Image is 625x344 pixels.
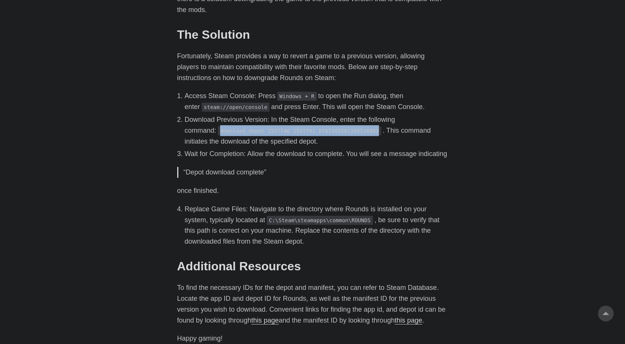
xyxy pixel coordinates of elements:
code: Windows + R [277,92,317,101]
p: Fortunately, Steam provides a way to revert a game to a previous version, allowing players to mai... [177,51,448,83]
code: steam://open/console [202,103,270,112]
p: once finished. [177,185,448,196]
a: this page [251,317,279,324]
p: “Depot download complete” [184,167,443,178]
h2: The Solution [177,27,448,42]
a: go to top [598,306,614,321]
li: Replace Game Files: Navigate to the directory where Rounds is installed on your system, typically... [185,204,448,247]
p: Happy gaming! [177,333,448,344]
li: Wait for Completion: Allow the download to complete. You will see a message indicating [185,149,448,159]
h2: Additional Resources [177,259,448,273]
a: this page [395,317,422,324]
code: download_depot 1557740 1557741 8703385561169526803 [218,126,381,135]
li: Access Steam Console: Press to open the Run dialog, then enter and press Enter. This will open th... [185,91,448,112]
li: Download Previous Version: In the Steam Console, enter the following command: . This command init... [185,114,448,147]
p: To find the necessary IDs for the depot and manifest, you can refer to Steam Database. Locate the... [177,282,448,326]
code: C:\Steam\steamapps\common\ROUNDS [267,216,373,225]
